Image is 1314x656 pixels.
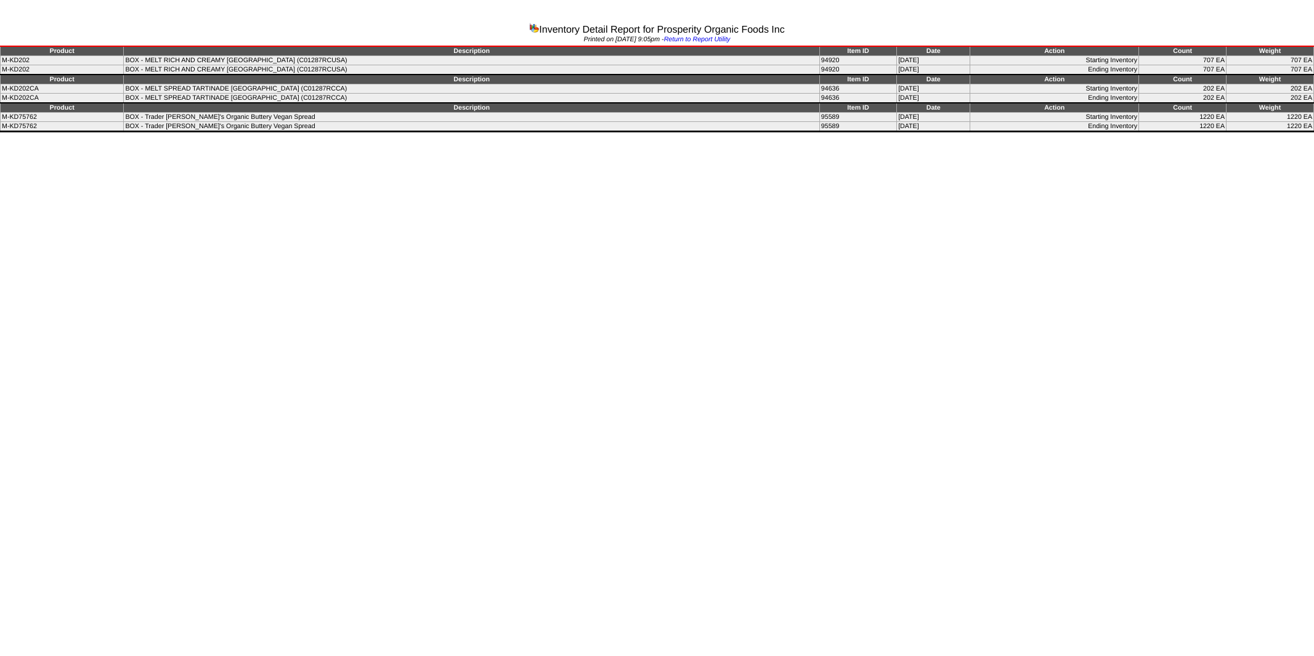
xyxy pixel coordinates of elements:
td: Description [124,103,819,113]
td: 94920 [819,65,896,75]
td: [DATE] [897,94,970,103]
td: 94636 [819,94,896,103]
td: Item ID [819,46,896,56]
td: 707 EA [1139,56,1227,65]
td: 1220 EA [1139,113,1227,122]
td: [DATE] [897,113,970,122]
td: Count [1139,46,1227,56]
td: [DATE] [897,65,970,75]
td: 1220 EA [1227,122,1314,132]
td: M-KD202CA [1,94,124,103]
td: Item ID [819,103,896,113]
td: Weight [1227,103,1314,113]
td: Starting Inventory [970,56,1139,65]
td: Ending Inventory [970,94,1139,103]
td: Count [1139,75,1227,84]
td: Starting Inventory [970,113,1139,122]
td: M-KD202 [1,56,124,65]
td: 1220 EA [1227,113,1314,122]
td: BOX - MELT SPREAD TARTINADE [GEOGRAPHIC_DATA] (C01287RCCA) [124,94,819,103]
td: 1220 EA [1139,122,1227,132]
td: Product [1,75,124,84]
td: 95589 [819,113,896,122]
a: Return to Report Utility [664,36,731,43]
td: [DATE] [897,84,970,94]
td: 202 EA [1227,94,1314,103]
td: M-KD75762 [1,113,124,122]
td: Action [970,103,1139,113]
td: 202 EA [1139,94,1227,103]
td: Description [124,46,819,56]
td: Date [897,75,970,84]
td: BOX - Trader [PERSON_NAME]'s Organic Buttery Vegan Spread [124,113,819,122]
td: Action [970,75,1139,84]
td: 94636 [819,84,896,94]
td: Description [124,75,819,84]
td: Ending Inventory [970,122,1139,132]
td: 707 EA [1227,56,1314,65]
td: Item ID [819,75,896,84]
td: BOX - MELT RICH AND CREAMY [GEOGRAPHIC_DATA] (C01287RCUSA) [124,65,819,75]
td: M-KD202 [1,65,124,75]
td: 707 EA [1139,65,1227,75]
td: 94920 [819,56,896,65]
td: Ending Inventory [970,65,1139,75]
td: 202 EA [1227,84,1314,94]
td: 707 EA [1227,65,1314,75]
td: Date [897,46,970,56]
td: BOX - Trader [PERSON_NAME]'s Organic Buttery Vegan Spread [124,122,819,132]
td: BOX - MELT SPREAD TARTINADE [GEOGRAPHIC_DATA] (C01287RCCA) [124,84,819,94]
td: Count [1139,103,1227,113]
td: M-KD202CA [1,84,124,94]
td: Product [1,46,124,56]
img: graph.gif [529,23,539,33]
td: BOX - MELT RICH AND CREAMY [GEOGRAPHIC_DATA] (C01287RCUSA) [124,56,819,65]
td: Product [1,103,124,113]
td: 202 EA [1139,84,1227,94]
td: [DATE] [897,122,970,132]
td: Action [970,46,1139,56]
td: Starting Inventory [970,84,1139,94]
td: M-KD75762 [1,122,124,132]
td: 95589 [819,122,896,132]
td: [DATE] [897,56,970,65]
td: Weight [1227,46,1314,56]
td: Date [897,103,970,113]
td: Weight [1227,75,1314,84]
